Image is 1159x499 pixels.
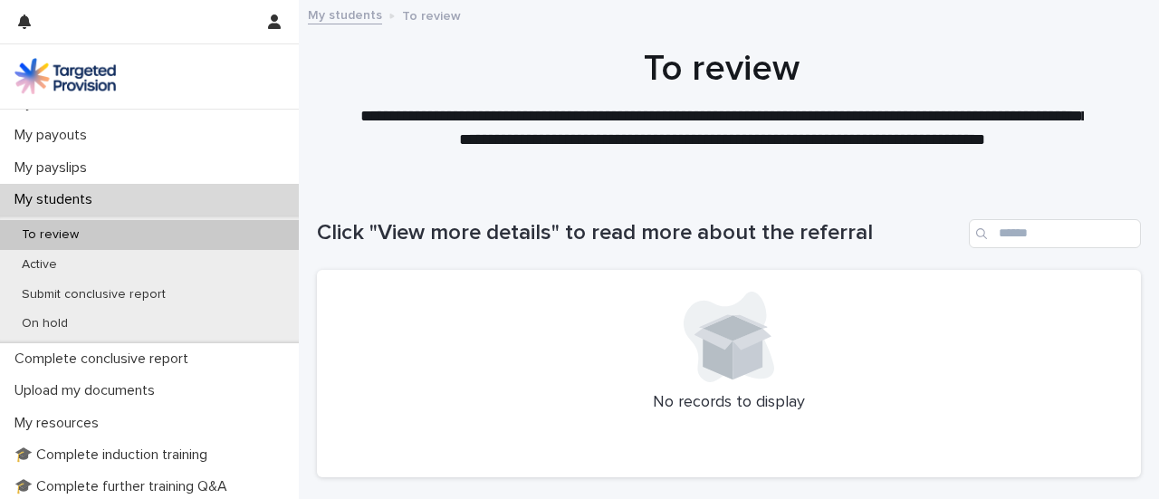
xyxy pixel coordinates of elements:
p: My payouts [7,127,101,144]
p: My payslips [7,159,101,177]
p: My students [7,191,107,208]
p: No records to display [339,393,1119,413]
input: Search [969,219,1141,248]
p: Active [7,257,72,273]
p: To review [7,227,93,243]
p: Submit conclusive report [7,287,180,302]
a: My students [308,4,382,24]
img: M5nRWzHhSzIhMunXDL62 [14,58,116,94]
p: My resources [7,415,113,432]
p: 🎓 Complete further training Q&A [7,478,242,495]
p: To review [402,5,461,24]
p: On hold [7,316,82,331]
p: Upload my documents [7,382,169,399]
p: Complete conclusive report [7,350,203,368]
p: 🎓 Complete induction training [7,446,222,464]
h1: To review [317,47,1127,91]
h1: Click "View more details" to read more about the referral [317,220,962,246]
